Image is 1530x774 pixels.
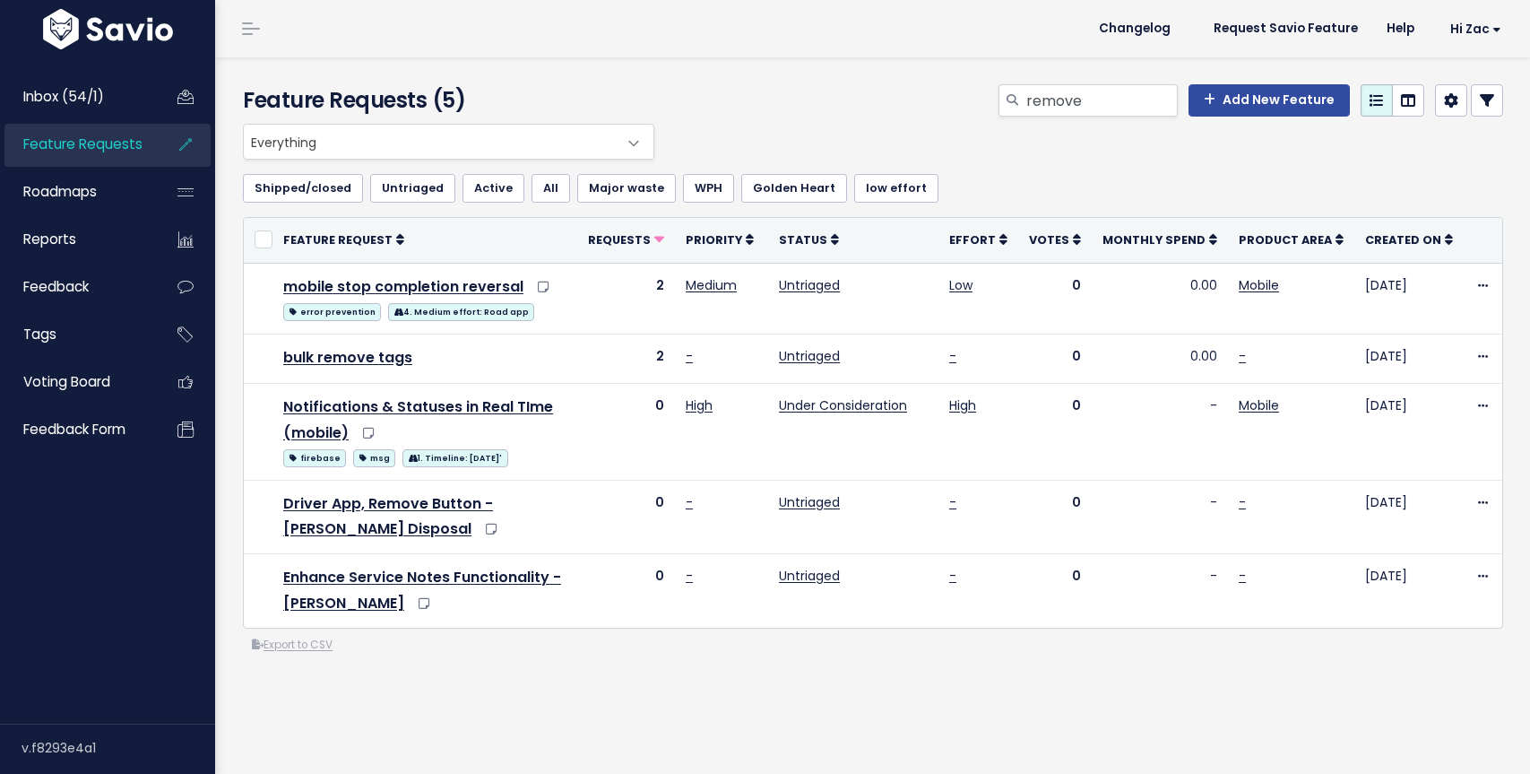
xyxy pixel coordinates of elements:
[283,230,404,248] a: Feature Request
[949,347,956,365] a: -
[283,493,493,540] a: Driver App, Remove Button - [PERSON_NAME] Disposal
[1365,232,1441,248] span: Created On
[779,396,907,414] a: Under Consideration
[686,396,713,414] a: High
[1239,567,1246,585] a: -
[1189,84,1350,117] a: Add New Feature
[388,303,534,321] span: 4. Medium effort: Road app
[4,314,149,355] a: Tags
[1099,22,1171,35] span: Changelog
[1018,383,1092,480] td: 0
[1102,232,1206,248] span: Monthly spend
[283,446,346,468] a: firebase
[283,567,561,613] a: Enhance Service Notes Functionality - [PERSON_NAME]
[243,174,1503,203] ul: Filter feature requests
[949,276,972,294] a: Low
[252,638,333,652] a: Export to CSV
[686,230,754,248] a: Priority
[388,300,534,322] a: 4. Medium effort: Road app
[741,174,847,203] a: Golden Heart
[949,493,956,511] a: -
[283,232,393,248] span: Feature Request
[243,124,654,160] span: Everything
[588,232,651,248] span: Requests
[402,446,507,468] a: 1. Timeline: [DATE]'
[1029,232,1069,248] span: Votes
[577,480,675,554] td: 0
[39,9,177,49] img: logo-white.9d6f32f41409.svg
[1365,230,1453,248] a: Created On
[1354,263,1464,334] td: [DATE]
[23,87,104,106] span: Inbox (54/1)
[577,263,675,334] td: 2
[1239,232,1332,248] span: Product Area
[23,325,56,344] span: Tags
[588,230,664,248] a: Requests
[1354,480,1464,554] td: [DATE]
[1092,480,1228,554] td: -
[1429,15,1516,43] a: Hi Zac
[1018,263,1092,334] td: 0
[1092,383,1228,480] td: -
[949,567,956,585] a: -
[1354,334,1464,383] td: [DATE]
[779,276,840,294] a: Untriaged
[577,334,675,383] td: 2
[4,266,149,308] a: Feedback
[4,76,149,117] a: Inbox (54/1)
[23,230,76,248] span: Reports
[779,567,840,585] a: Untriaged
[1018,554,1092,628] td: 0
[1092,334,1228,383] td: 0.00
[23,372,110,391] span: Voting Board
[686,347,693,365] a: -
[949,230,1007,248] a: Effort
[243,174,363,203] a: Shipped/closed
[353,449,395,467] span: msg
[370,174,455,203] a: Untriaged
[353,446,395,468] a: msg
[1239,230,1344,248] a: Product Area
[4,124,149,165] a: Feature Requests
[283,303,381,321] span: error prevention
[283,396,553,443] a: Notifications & Statuses in Real TIme (mobile)
[283,347,412,368] a: bulk remove tags
[1239,396,1279,414] a: Mobile
[1102,230,1217,248] a: Monthly spend
[1354,383,1464,480] td: [DATE]
[1354,554,1464,628] td: [DATE]
[1024,84,1178,117] input: Search features...
[854,174,938,203] a: low effort
[402,449,507,467] span: 1. Timeline: [DATE]'
[1239,347,1246,365] a: -
[244,125,618,159] span: Everything
[686,567,693,585] a: -
[4,219,149,260] a: Reports
[686,276,737,294] a: Medium
[577,383,675,480] td: 0
[779,347,840,365] a: Untriaged
[23,420,125,439] span: Feedback form
[4,171,149,213] a: Roadmaps
[532,174,570,203] a: All
[4,361,149,403] a: Voting Board
[243,84,645,117] h4: Feature Requests (5)
[577,174,676,203] a: Major waste
[283,449,346,467] span: firebase
[23,277,89,296] span: Feedback
[577,554,675,628] td: 0
[949,232,996,248] span: Effort
[686,232,742,248] span: Priority
[462,174,524,203] a: Active
[23,182,97,201] span: Roadmaps
[949,396,976,414] a: High
[1018,334,1092,383] td: 0
[283,300,381,322] a: error prevention
[22,725,215,771] div: v.f8293e4a1
[1092,554,1228,628] td: -
[4,409,149,450] a: Feedback form
[686,493,693,511] a: -
[1450,22,1501,36] span: Hi Zac
[1199,15,1372,42] a: Request Savio Feature
[779,232,827,248] span: Status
